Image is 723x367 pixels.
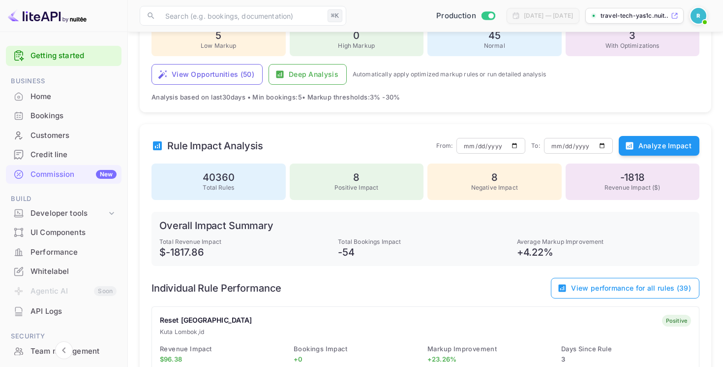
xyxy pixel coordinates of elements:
[30,110,117,122] div: Bookings
[619,136,699,156] button: Analyze Impact
[269,64,347,85] button: Deep Analysis
[338,246,512,258] h6: -54
[427,355,557,365] p: + 23.26 %
[30,91,117,102] div: Home
[328,9,342,22] div: ⌘K
[561,345,612,353] span: Days Since Rule
[433,41,556,50] p: Normal
[6,145,121,164] a: Credit line
[338,237,512,246] p: Total Bookings Impact
[601,11,669,20] p: travel-tech-yas1c.nuit...
[551,278,699,299] button: View performance for all rules (39)
[55,341,73,359] button: Collapse navigation
[6,223,121,242] div: UI Components
[160,315,252,326] h6: Reset [GEOGRAPHIC_DATA]
[159,183,278,192] p: Total Rules
[30,130,117,141] div: Customers
[160,355,290,365] p: $ 96.38
[573,183,692,192] p: Revenue Impact ($)
[6,243,121,262] div: Performance
[432,10,499,22] div: Switch to Sandbox mode
[6,165,121,184] div: CommissionNew
[6,342,121,361] div: Team management
[6,262,121,280] a: Whitelabel
[30,266,117,277] div: Whitelabel
[6,205,121,222] div: Developer tools
[6,145,121,165] div: Credit line
[30,208,107,219] div: Developer tools
[6,243,121,261] a: Performance
[159,171,278,183] h6: 40360
[30,50,117,62] a: Getting started
[30,306,117,317] div: API Logs
[572,30,694,41] h6: 3
[433,30,556,41] h6: 45
[160,328,252,336] p: Kuta Lombok , id
[435,171,554,183] h6: 8
[296,41,418,50] p: High Markup
[517,246,692,258] h6: + 4.22 %
[296,30,418,41] h6: 0
[157,41,280,50] p: Low Markup
[427,345,497,353] span: Markup Improvement
[96,170,117,179] div: New
[6,331,121,342] span: Security
[159,6,324,26] input: Search (e.g. bookings, documentation)
[6,342,121,360] a: Team management
[151,93,400,101] span: Analysis based on last 30 days • Min bookings: 5 • Markup thresholds: 3 % - 30 %
[573,171,692,183] h6: -1818
[30,346,117,357] div: Team management
[30,247,117,258] div: Performance
[167,140,263,152] h6: Rule Impact Analysis
[691,8,706,24] img: Revolut
[159,246,334,258] h6: $ -1817.86
[159,237,334,246] p: Total Revenue Impact
[298,171,416,183] h6: 8
[6,87,121,105] a: Home
[531,141,540,150] p: To:
[6,302,121,320] a: API Logs
[157,30,280,41] h6: 5
[572,41,694,50] p: With Optimizations
[436,141,453,150] p: From:
[151,64,263,85] button: View Opportunities (50)
[6,262,121,281] div: Whitelabel
[294,345,347,353] span: Bookings Impact
[8,8,87,24] img: LiteAPI logo
[30,149,117,161] div: Credit line
[6,302,121,321] div: API Logs
[160,345,212,353] span: Revenue Impact
[524,11,573,20] div: [DATE] — [DATE]
[30,227,117,238] div: UI Components
[6,87,121,106] div: Home
[353,70,546,79] p: Automatically apply optimized markup rules or run detailed analysis
[6,165,121,183] a: CommissionNew
[30,169,117,180] div: Commission
[294,355,423,365] p: + 0
[6,46,121,66] div: Getting started
[435,183,554,192] p: Negative Impact
[6,126,121,145] div: Customers
[6,223,121,241] a: UI Components
[662,317,691,325] span: positive
[561,355,691,365] p: 3
[6,106,121,126] div: Bookings
[6,106,121,125] a: Bookings
[436,10,476,22] span: Production
[159,220,692,232] h6: Overall Impact Summary
[6,126,121,144] a: Customers
[6,76,121,87] span: Business
[517,237,692,246] p: Average Markup Improvement
[6,194,121,204] span: Build
[298,183,416,192] p: Positive Impact
[151,282,281,294] h6: Individual Rule Performance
